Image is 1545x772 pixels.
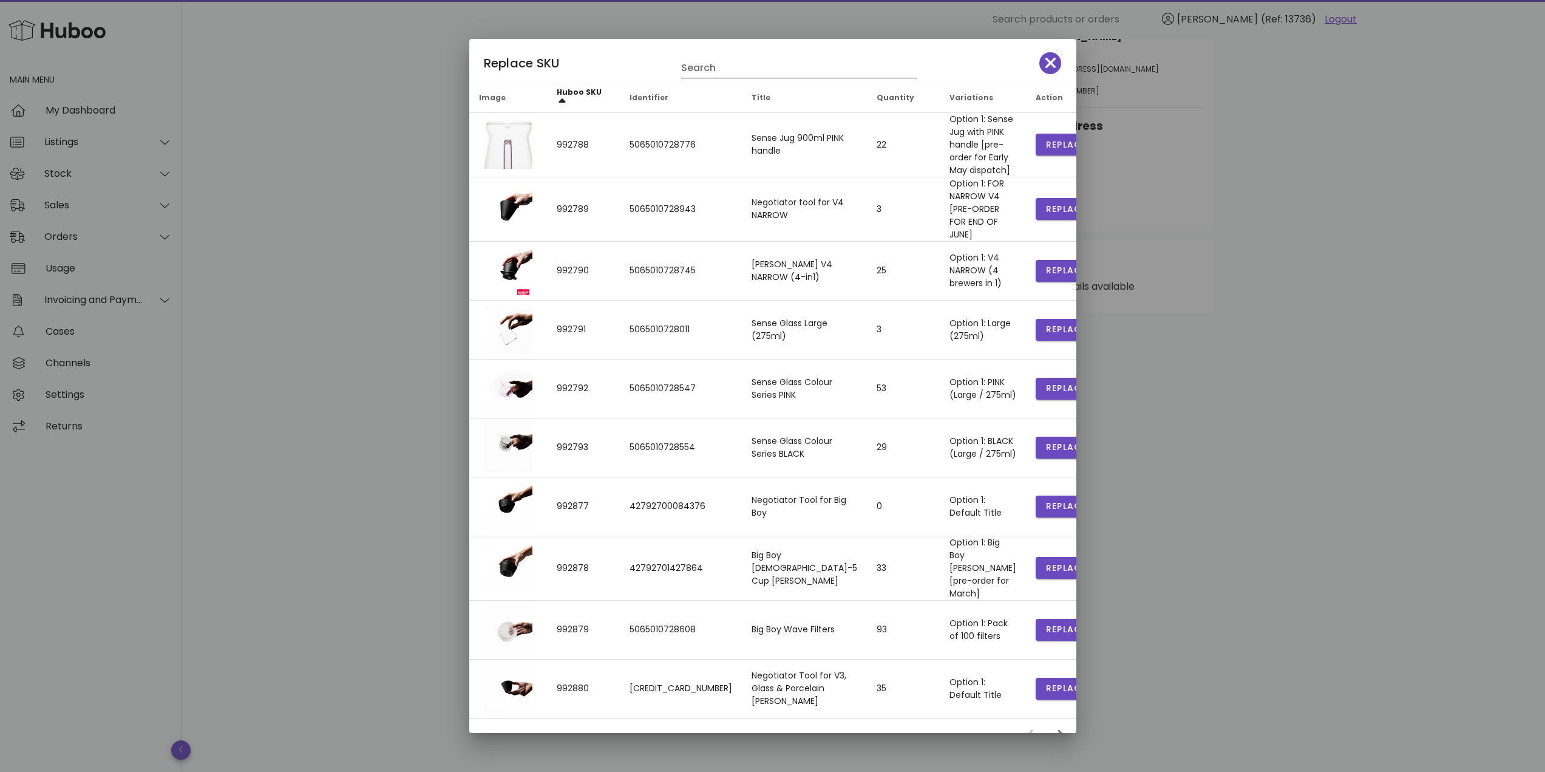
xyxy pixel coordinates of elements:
div: Rows per page: [838,719,943,754]
span: Huboo SKU [557,87,602,97]
th: Identifier: Not sorted. Activate to sort ascending. [620,84,742,113]
button: Replace [1036,378,1096,400]
td: Sense Glass Large (275ml) [742,301,867,360]
span: Identifier [630,92,668,103]
div: Replace SKU [469,39,1076,84]
td: Option 1: Pack of 100 filters [940,601,1026,660]
span: Title [752,92,770,103]
td: [CREDIT_CARD_NUMBER] [620,660,742,718]
span: Replace [1045,623,1087,636]
td: Option 1: Large (275ml) [940,301,1026,360]
button: Replace [1036,134,1096,155]
span: Replace [1045,441,1087,454]
td: Option 1: Sense Jug with PINK handle [pre-order for Early May dispatch] [940,113,1026,177]
span: Replace [1045,203,1087,216]
span: Replace [1045,682,1087,695]
td: 3 [867,177,940,242]
button: Replace [1036,678,1096,700]
button: Replace [1036,198,1096,220]
td: 33 [867,536,940,601]
td: Option 1: Default Title [940,477,1026,536]
span: Replace [1045,500,1087,513]
td: Sense Glass Colour Series PINK [742,360,867,418]
td: 53 [867,360,940,418]
td: 35 [867,660,940,718]
div: 10Rows per page: [916,726,943,746]
span: Replace [1045,264,1087,277]
button: Replace [1036,319,1096,341]
td: 93 [867,601,940,660]
span: Action [1036,92,1063,103]
th: Action [1026,84,1106,113]
td: 5065010728547 [620,360,742,418]
td: Sense Glass Colour Series BLACK [742,418,867,477]
td: 42792701427864 [620,536,742,601]
div: 1-10 of 76 [966,731,1000,742]
td: 992879 [547,601,620,660]
td: 5065010728776 [620,113,742,177]
td: 992789 [547,177,620,242]
th: Quantity [867,84,940,113]
td: Big Boy [DEMOGRAPHIC_DATA]-5 Cup [PERSON_NAME] [742,536,867,601]
td: 5065010728554 [620,418,742,477]
td: Sense Jug 900ml PINK handle [742,113,867,177]
td: 3 [867,301,940,360]
td: 5065010728943 [620,177,742,242]
th: Image [469,84,547,113]
span: Replace [1045,382,1087,395]
button: Replace [1036,619,1096,641]
td: Option 1: FOR NARROW V4 [PRE-ORDER FOR END OF JUNE] [940,177,1026,242]
td: 5065010728608 [620,601,742,660]
th: Title: Not sorted. Activate to sort ascending. [742,84,867,113]
td: Negotiator Tool for V3, Glass & Porcelain [PERSON_NAME] [742,660,867,718]
td: Option 1: Big Boy [PERSON_NAME] [pre-order for March] [940,536,1026,601]
button: Replace [1036,260,1096,282]
td: Negotiator tool for V4 NARROW [742,177,867,242]
span: Variations [949,92,993,103]
td: 5065010728745 [620,242,742,301]
span: Replace [1045,562,1087,575]
td: 22 [867,113,940,177]
th: Huboo SKU: Sorted ascending. Activate to sort descending. [547,84,620,113]
td: 25 [867,242,940,301]
span: Replace [1045,138,1087,151]
td: Negotiator Tool for Big Boy [742,477,867,536]
td: 992791 [547,301,620,360]
td: Big Boy Wave Filters [742,601,867,660]
td: [PERSON_NAME] V4 NARROW (4-in1) [742,242,867,301]
button: Replace [1036,496,1096,518]
th: Variations [940,84,1026,113]
td: 992880 [547,660,620,718]
td: 5065010728011 [620,301,742,360]
button: Replace [1036,437,1096,459]
td: Option 1: BLACK (Large / 275ml) [940,418,1026,477]
td: 29 [867,418,940,477]
td: 992877 [547,477,620,536]
td: 992792 [547,360,620,418]
td: 992878 [547,536,620,601]
td: 992788 [547,113,620,177]
button: Replace [1036,557,1096,579]
td: 42792700084376 [620,477,742,536]
div: 10 [916,731,923,742]
span: Replace [1045,323,1087,336]
td: Option 1: Default Title [940,660,1026,718]
button: Next page [1050,725,1071,747]
td: 992790 [547,242,620,301]
td: Option 1: V4 NARROW (4 brewers in 1) [940,242,1026,301]
td: 0 [867,477,940,536]
span: Image [479,92,506,103]
span: Quantity [877,92,914,103]
td: Option 1: PINK (Large / 275ml) [940,360,1026,418]
td: 992793 [547,418,620,477]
